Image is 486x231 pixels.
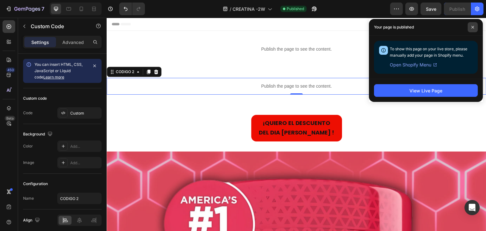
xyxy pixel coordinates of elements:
button: 7 [3,3,47,15]
button: Save [421,3,441,15]
div: Add... [70,160,100,166]
div: 450 [6,67,15,72]
p: Advanced [62,39,84,46]
button: Publish [444,3,470,15]
strong: DEL DIA [PERSON_NAME] ! [152,111,228,119]
div: Background [23,130,54,139]
span: Open Shopify Menu [390,61,431,69]
div: Image [23,160,34,165]
iframe: Design area [107,18,486,231]
div: Open Intercom Messenger [464,200,480,215]
div: Code [23,110,33,116]
strong: ¡QUIERO EL DESCUENTO [156,101,224,109]
div: Beta [5,116,15,121]
span: Published [287,6,304,12]
a: Learn more [43,75,64,79]
span: To show this page on your live store, please manually add your page in Shopify menu. [390,47,467,58]
span: CREATINA -2W [233,6,265,12]
span: / [230,6,231,12]
button: View Live Page [374,84,478,97]
div: Add... [70,144,100,149]
p: Settings [31,39,49,46]
div: Configuration [23,181,48,187]
div: Name [23,196,34,201]
span: Save [426,6,436,12]
p: Your page is published [374,24,414,30]
p: Custom Code [31,22,84,30]
div: Align [23,216,41,225]
a: ¡QUIERO EL DESCUENTODEL DIA [PERSON_NAME] ! [145,97,235,124]
div: Publish [449,6,465,12]
div: Custom [70,110,100,116]
p: 7 [41,5,44,13]
span: You can insert HTML, CSS, JavaScript or Liquid code [34,62,83,79]
div: Undo/Redo [119,3,145,15]
div: Color [23,143,33,149]
div: Custom code [23,96,47,101]
div: View Live Page [409,87,442,94]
